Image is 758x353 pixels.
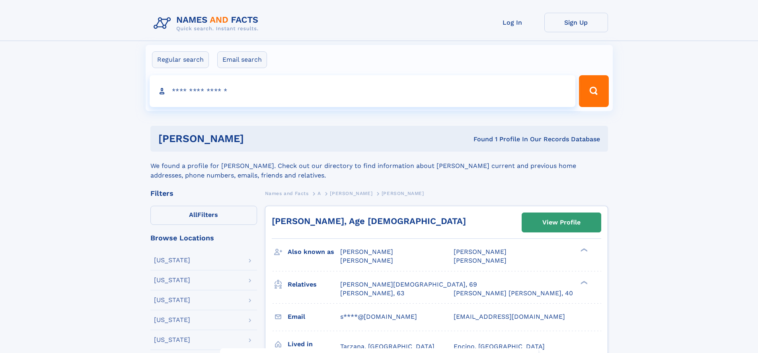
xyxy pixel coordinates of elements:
a: [PERSON_NAME] [330,188,372,198]
div: [US_STATE] [154,297,190,303]
h1: [PERSON_NAME] [158,134,359,144]
button: Search Button [579,75,608,107]
a: [PERSON_NAME], Age [DEMOGRAPHIC_DATA] [272,216,466,226]
span: [PERSON_NAME] [454,257,507,264]
div: Filters [150,190,257,197]
img: Logo Names and Facts [150,13,265,34]
a: Log In [481,13,544,32]
a: Sign Up [544,13,608,32]
input: search input [150,75,576,107]
h3: Lived in [288,337,340,351]
span: [PERSON_NAME] [382,191,424,196]
div: We found a profile for [PERSON_NAME]. Check out our directory to find information about [PERSON_N... [150,152,608,180]
a: Names and Facts [265,188,309,198]
span: Encino, [GEOGRAPHIC_DATA] [454,343,545,350]
div: Browse Locations [150,234,257,242]
span: [PERSON_NAME] [454,248,507,255]
span: [PERSON_NAME] [330,191,372,196]
a: A [318,188,321,198]
div: Found 1 Profile In Our Records Database [359,135,600,144]
label: Regular search [152,51,209,68]
div: [US_STATE] [154,337,190,343]
div: [US_STATE] [154,277,190,283]
div: [US_STATE] [154,317,190,323]
div: [US_STATE] [154,257,190,263]
a: [PERSON_NAME], 63 [340,289,404,298]
div: ❯ [579,248,588,253]
span: [PERSON_NAME] [340,257,393,264]
a: View Profile [522,213,601,232]
span: [PERSON_NAME] [340,248,393,255]
span: All [189,211,197,218]
h3: Email [288,310,340,324]
a: [PERSON_NAME][DEMOGRAPHIC_DATA], 69 [340,280,477,289]
h3: Relatives [288,278,340,291]
label: Email search [217,51,267,68]
span: Tarzana, [GEOGRAPHIC_DATA] [340,343,435,350]
span: [EMAIL_ADDRESS][DOMAIN_NAME] [454,313,565,320]
div: View Profile [542,213,581,232]
h3: Also known as [288,245,340,259]
div: ❯ [579,280,588,285]
label: Filters [150,206,257,225]
span: A [318,191,321,196]
a: [PERSON_NAME] [PERSON_NAME], 40 [454,289,573,298]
